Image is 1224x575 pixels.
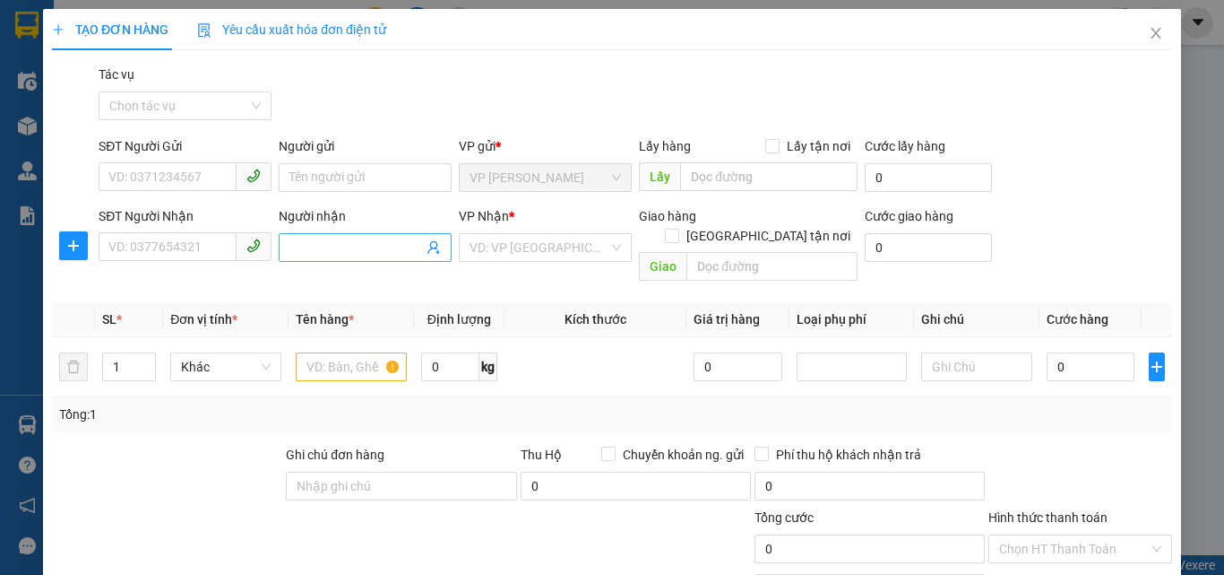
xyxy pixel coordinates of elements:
[60,239,87,253] span: plus
[864,233,992,262] input: Cước giao hàng
[470,164,621,191] span: VP Hà Tĩnh
[479,353,497,381] span: kg
[59,231,88,260] button: plus
[459,136,632,156] div: VP gửi
[99,136,272,156] div: SĐT Người Gửi
[59,353,88,381] button: delete
[197,22,386,37] span: Yêu cầu xuất hóa đơn điện tử
[520,448,561,462] span: Thu Hộ
[921,353,1032,381] input: Ghi Chú
[427,240,441,255] span: user-add
[988,510,1108,525] label: Hình thức thanh toán
[694,353,781,381] input: 0
[99,67,134,82] label: Tác vụ
[864,209,952,223] label: Cước giao hàng
[864,163,992,192] input: Cước lấy hàng
[639,209,696,223] span: Giao hàng
[296,312,354,327] span: Tên hàng
[52,23,65,36] span: plus
[59,405,474,424] div: Tổng: 1
[459,209,509,223] span: VP Nhận
[279,136,452,156] div: Người gửi
[754,510,814,525] span: Tổng cước
[279,206,452,226] div: Người nhận
[52,22,168,37] span: TẠO ĐƠN HÀNG
[170,312,237,327] span: Đơn vị tính
[686,252,857,281] input: Dọc đường
[296,353,407,381] input: VD: Bàn, Ghế
[769,445,928,465] span: Phí thu hộ khách nhận trả
[864,139,944,153] label: Cước lấy hàng
[639,139,691,153] span: Lấy hàng
[1149,26,1163,40] span: close
[694,312,760,327] span: Giá trị hàng
[246,169,261,183] span: phone
[1131,9,1181,59] button: Close
[789,302,914,337] th: Loại phụ phí
[779,136,857,156] span: Lấy tận nơi
[286,472,516,501] input: Ghi chú đơn hàng
[616,445,751,465] span: Chuyển khoản ng. gửi
[914,302,1039,337] th: Ghi chú
[1150,360,1164,374] span: plus
[99,206,272,226] div: SĐT Người Nhận
[680,162,857,191] input: Dọc đường
[1149,353,1165,381] button: plus
[197,23,211,38] img: icon
[639,162,680,191] span: Lấy
[181,353,271,380] span: Khác
[678,226,857,246] span: [GEOGRAPHIC_DATA] tận nơi
[427,312,491,327] span: Định lượng
[1047,312,1108,327] span: Cước hàng
[246,239,261,253] span: phone
[639,252,686,281] span: Giao
[102,312,116,327] span: SL
[565,312,626,327] span: Kích thước
[286,448,384,462] label: Ghi chú đơn hàng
